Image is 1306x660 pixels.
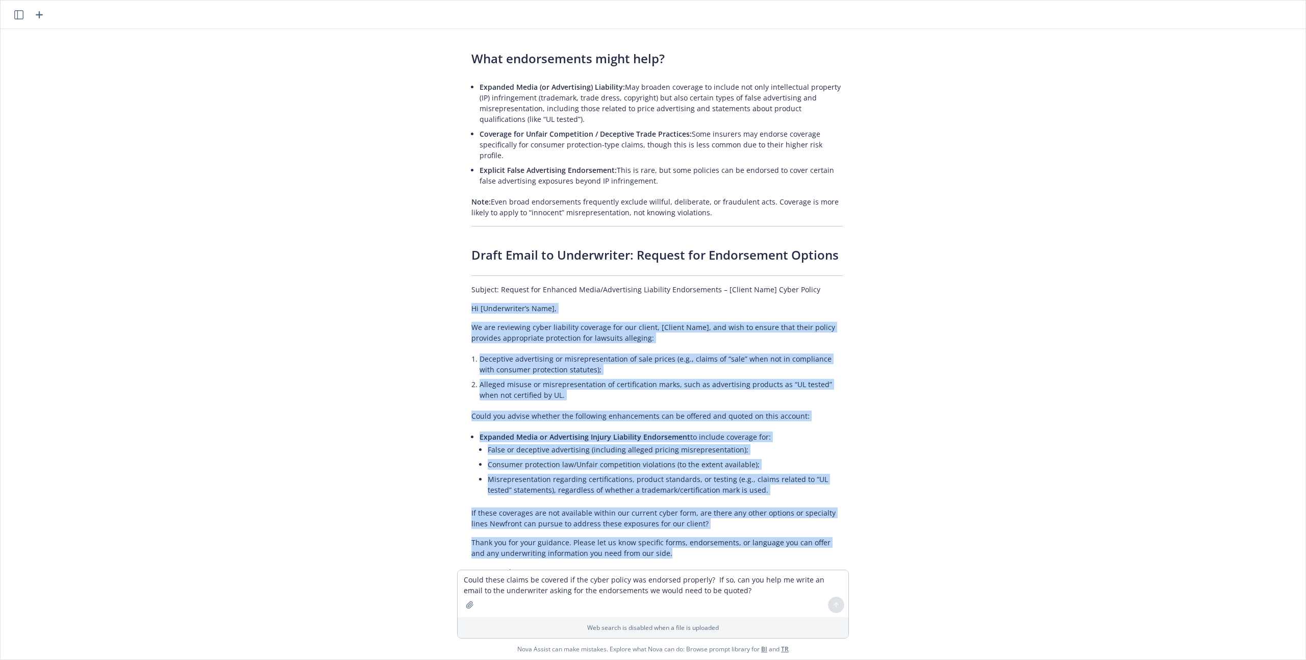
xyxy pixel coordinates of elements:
p: We are reviewing cyber liability coverage for our client, [Client Name], and wish to ensure that ... [471,322,843,343]
li: Consumer protection law/Unfair competition violations (to the extent available); [488,457,843,472]
p: Subject: Request for Enhanced Media/Advertising Liability Endorsements – [Client Name] Cyber Policy [471,284,843,295]
p: Thank you for your guidance. Please let us know specific forms, endorsements, or language you can... [471,537,843,559]
li: Alleged misuse or misrepresentation of certification marks, such as advertising products as “UL t... [480,377,843,402]
h2: Draft Email to Underwriter: Request for Endorsement Options [471,247,843,263]
span: Expanded Media (or Advertising) Liability: [480,82,625,92]
li: to include coverage for: [480,429,843,499]
a: BI [761,645,767,653]
li: False or deceptive advertising (including alleged pricing misrepresentation); [488,442,843,457]
a: TR [781,645,789,653]
h3: What endorsements might help? [471,50,843,67]
span: Explicit False Advertising Endorsement: [480,165,617,175]
span: Note: [471,197,491,207]
li: Misrepresentation regarding certifications, product standards, or testing (e.g., claims related t... [488,472,843,497]
p: Even broad endorsements frequently exclude willful, deliberate, or fraudulent acts. Coverage is m... [471,196,843,218]
span: Nova Assist can make mistakes. Explore what Nova can do: Browse prompt library for and [517,639,789,659]
p: Could you advise whether the following enhancements can be offered and quoted on this account: [471,411,843,421]
li: May broaden coverage to include not only intellectual property (IP) infringement (trademark, trad... [480,80,843,126]
li: Deceptive advertising or misrepresentation of sale prices (e.g., claims of “sale” when not in com... [480,351,843,377]
p: Hi [Underwriter’s Name], [471,303,843,314]
li: This is rare, but some policies can be endorsed to cover certain false advertising exposures beyo... [480,163,843,188]
span: Expanded Media or Advertising Injury Liability Endorsement [480,432,690,442]
p: If these coverages are not available within our current cyber form, are there any other options o... [471,507,843,529]
li: Some insurers may endorse coverage specifically for consumer protection-type claims, though this ... [480,126,843,163]
span: Coverage for Unfair Competition / Deceptive Trade Practices: [480,129,692,139]
p: Web search is disabled when a file is uploaded [464,623,842,632]
p: Best regards, [Your Name] [Your Position] Newfront [471,567,843,610]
